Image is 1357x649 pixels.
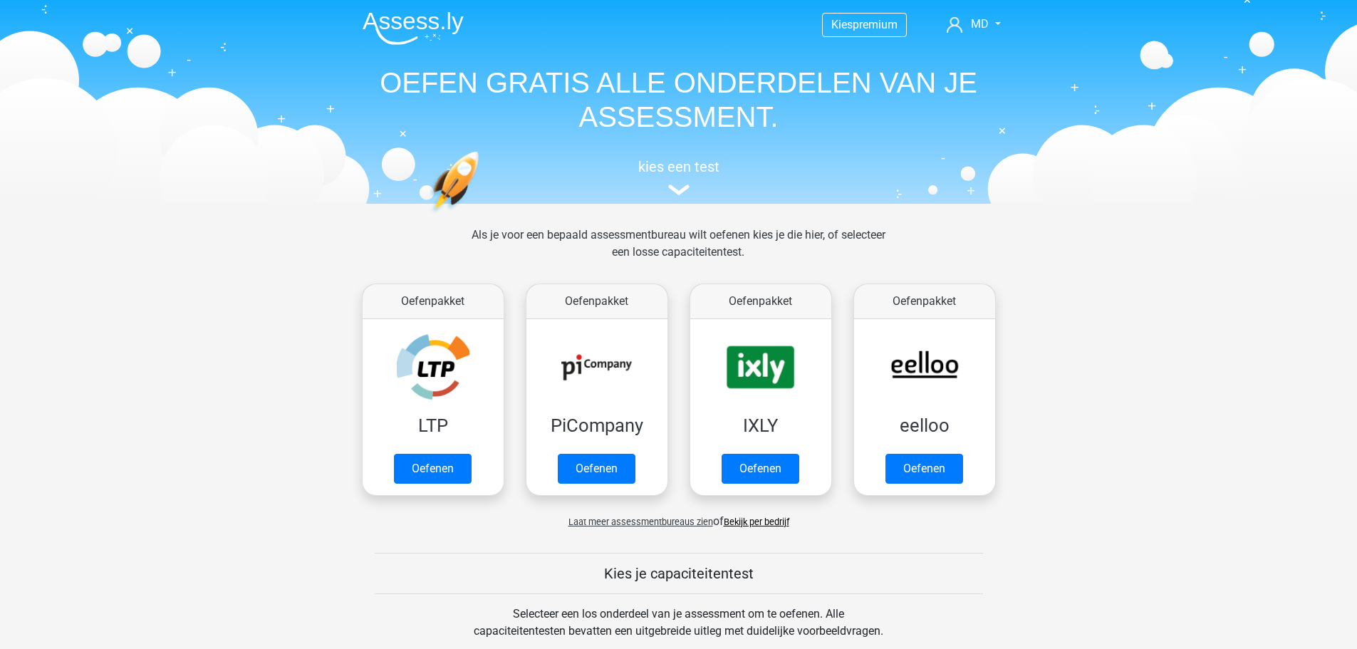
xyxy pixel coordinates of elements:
[885,454,963,484] a: Oefenen
[430,151,534,280] img: oefenen
[375,565,983,582] h5: Kies je capaciteitentest
[853,18,898,31] span: premium
[722,454,799,484] a: Oefenen
[941,16,1006,33] a: MD
[460,227,897,278] div: Als je voor een bepaald assessmentbureau wilt oefenen kies je die hier, of selecteer een losse ca...
[823,15,906,34] a: Kiespremium
[363,11,464,45] img: Assessly
[724,516,789,527] a: Bekijk per bedrijf
[351,66,1007,134] h1: OEFEN GRATIS ALLE ONDERDELEN VAN JE ASSESSMENT.
[351,502,1007,530] div: of
[568,516,713,527] span: Laat meer assessmentbureaus zien
[668,185,690,195] img: assessment
[558,454,635,484] a: Oefenen
[394,454,472,484] a: Oefenen
[351,158,1007,196] a: kies een test
[351,158,1007,175] h5: kies een test
[971,17,989,31] span: MD
[831,18,853,31] span: Kies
